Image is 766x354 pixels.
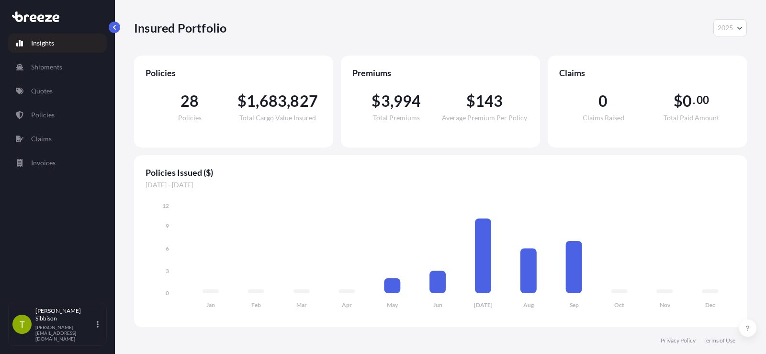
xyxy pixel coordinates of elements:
[674,93,683,109] span: $
[31,158,56,168] p: Invoices
[683,93,692,109] span: 0
[394,93,421,109] span: 994
[31,38,54,48] p: Insights
[166,289,169,297] tspan: 0
[660,301,671,308] tspan: Nov
[598,93,608,109] span: 0
[31,62,62,72] p: Shipments
[256,93,259,109] span: ,
[134,20,226,35] p: Insured Portfolio
[206,301,215,308] tspan: Jan
[718,23,733,33] span: 2025
[296,301,307,308] tspan: Mar
[475,93,503,109] span: 143
[614,301,624,308] tspan: Oct
[35,307,95,322] p: [PERSON_NAME] Sibbison
[381,93,390,109] span: 3
[570,301,579,308] tspan: Sep
[664,114,719,121] span: Total Paid Amount
[390,93,394,109] span: ,
[466,93,475,109] span: $
[166,267,169,274] tspan: 3
[352,67,529,79] span: Premiums
[162,202,169,209] tspan: 12
[31,110,55,120] p: Policies
[31,86,53,96] p: Quotes
[180,93,199,109] span: 28
[474,301,493,308] tspan: [DATE]
[523,301,534,308] tspan: Aug
[31,134,52,144] p: Claims
[713,19,747,36] button: Year Selector
[8,81,107,101] a: Quotes
[433,301,442,308] tspan: Jun
[247,93,256,109] span: 1
[237,93,247,109] span: $
[290,93,318,109] span: 827
[697,96,709,104] span: 00
[259,93,287,109] span: 683
[559,67,735,79] span: Claims
[583,114,624,121] span: Claims Raised
[166,222,169,229] tspan: 9
[372,93,381,109] span: $
[703,337,735,344] a: Terms of Use
[251,301,261,308] tspan: Feb
[287,93,290,109] span: ,
[8,57,107,77] a: Shipments
[146,180,735,190] span: [DATE] - [DATE]
[387,301,398,308] tspan: May
[8,105,107,125] a: Policies
[239,114,316,121] span: Total Cargo Value Insured
[705,301,715,308] tspan: Dec
[342,301,352,308] tspan: Apr
[146,67,322,79] span: Policies
[442,114,527,121] span: Average Premium Per Policy
[661,337,696,344] a: Privacy Policy
[8,129,107,148] a: Claims
[693,96,695,104] span: .
[373,114,420,121] span: Total Premiums
[166,245,169,252] tspan: 6
[178,114,202,121] span: Policies
[146,167,735,178] span: Policies Issued ($)
[8,34,107,53] a: Insights
[20,320,25,329] span: T
[35,324,95,342] p: [PERSON_NAME][EMAIL_ADDRESS][DOMAIN_NAME]
[8,153,107,172] a: Invoices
